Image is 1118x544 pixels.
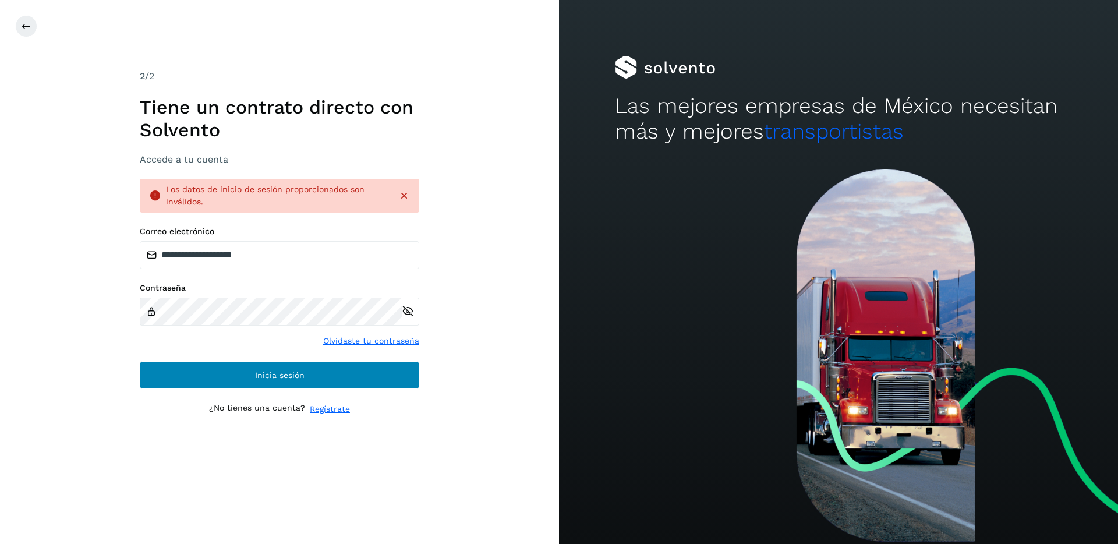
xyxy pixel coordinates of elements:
h1: Tiene un contrato directo con Solvento [140,96,419,141]
iframe: reCAPTCHA [191,429,368,475]
a: Regístrate [310,403,350,415]
label: Contraseña [140,283,419,293]
span: transportistas [764,119,904,144]
div: Los datos de inicio de sesión proporcionados son inválidos. [166,183,389,208]
label: Correo electrónico [140,227,419,236]
h3: Accede a tu cuenta [140,154,419,165]
p: ¿No tienes una cuenta? [209,403,305,415]
span: Inicia sesión [255,371,305,379]
a: Olvidaste tu contraseña [323,335,419,347]
button: Inicia sesión [140,361,419,389]
h2: Las mejores empresas de México necesitan más y mejores [615,93,1062,145]
span: 2 [140,70,145,82]
div: /2 [140,69,419,83]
